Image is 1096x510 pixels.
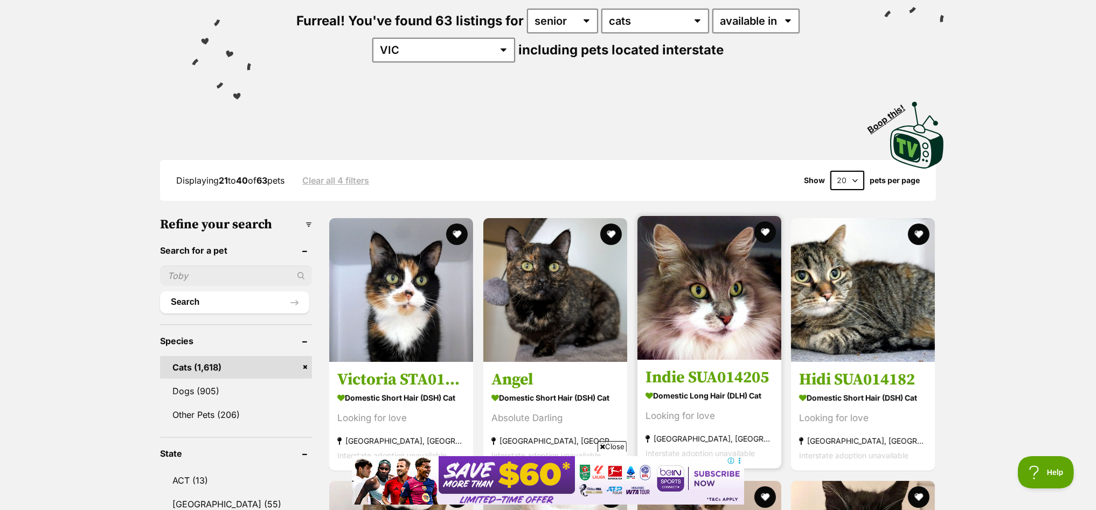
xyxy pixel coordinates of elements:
strong: Domestic Short Hair (DSH) Cat [337,390,465,406]
input: Toby [160,266,312,286]
a: Cats (1,618) [160,356,312,379]
span: Furreal! You've found 63 listings for [296,13,524,29]
a: Indie SUA014205 Domestic Long Hair (DLH) Cat Looking for love [GEOGRAPHIC_DATA], [GEOGRAPHIC_DATA... [637,359,781,469]
span: Show [804,176,825,185]
a: Hidi SUA014182 Domestic Short Hair (DSH) Cat Looking for love [GEOGRAPHIC_DATA], [GEOGRAPHIC_DATA... [791,361,935,471]
div: Looking for love [646,409,773,423]
strong: Domestic Short Hair (DSH) Cat [491,390,619,406]
strong: Domestic Long Hair (DLH) Cat [646,388,773,403]
img: Angel - Domestic Short Hair (DSH) Cat [483,218,627,362]
button: favourite [446,223,468,245]
iframe: Help Scout Beacon - Open [1018,456,1074,488]
a: ACT (13) [160,469,312,492]
h3: Indie SUA014205 [646,367,773,388]
strong: [GEOGRAPHIC_DATA], [GEOGRAPHIC_DATA] [337,434,465,448]
header: State [160,449,312,458]
h3: Angel [491,369,619,390]
strong: [GEOGRAPHIC_DATA], [GEOGRAPHIC_DATA] [799,434,927,448]
button: favourite [908,486,929,508]
div: Looking for love [337,411,465,425]
div: Absolute Darling [491,411,619,425]
a: Boop this! [890,92,944,171]
header: Search for a pet [160,246,312,255]
strong: 21 [219,175,228,186]
h3: Hidi SUA014182 [799,369,927,390]
a: Victoria STA013946 Domestic Short Hair (DSH) Cat Looking for love [GEOGRAPHIC_DATA], [GEOGRAPHIC_... [329,361,473,471]
img: Victoria STA013946 - Domestic Short Hair (DSH) Cat [329,218,473,362]
span: Interstate adoption unavailable [337,451,447,460]
strong: [GEOGRAPHIC_DATA], [GEOGRAPHIC_DATA] [646,431,773,446]
a: Angel Domestic Short Hair (DSH) Cat Absolute Darling [GEOGRAPHIC_DATA], [GEOGRAPHIC_DATA] Interst... [483,361,627,471]
button: Search [160,291,309,313]
span: including pets located interstate [518,42,724,58]
iframe: Advertisement [352,456,744,505]
a: Clear all 4 filters [302,176,369,185]
header: Species [160,336,312,346]
span: Interstate adoption unavailable [646,449,755,458]
div: Looking for love [799,411,927,425]
a: Other Pets (206) [160,403,312,426]
h3: Refine your search [160,217,312,232]
strong: 40 [236,175,248,186]
a: Dogs (905) [160,380,312,402]
button: favourite [754,486,775,508]
img: Hidi SUA014182 - Domestic Short Hair (DSH) Cat [791,218,935,362]
label: pets per page [870,176,920,185]
span: Close [598,441,627,452]
button: favourite [754,221,775,243]
strong: Domestic Short Hair (DSH) Cat [799,390,927,406]
img: PetRescue TV logo [890,102,944,169]
span: Boop this! [866,96,915,135]
strong: 63 [256,175,267,186]
h3: Victoria STA013946 [337,369,465,390]
img: Indie SUA014205 - Domestic Long Hair (DLH) Cat [637,216,781,360]
span: Displaying to of pets [176,175,285,186]
button: favourite [600,223,622,245]
span: Interstate adoption unavailable [799,451,908,460]
strong: [GEOGRAPHIC_DATA], [GEOGRAPHIC_DATA] [491,434,619,448]
button: favourite [908,223,929,245]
